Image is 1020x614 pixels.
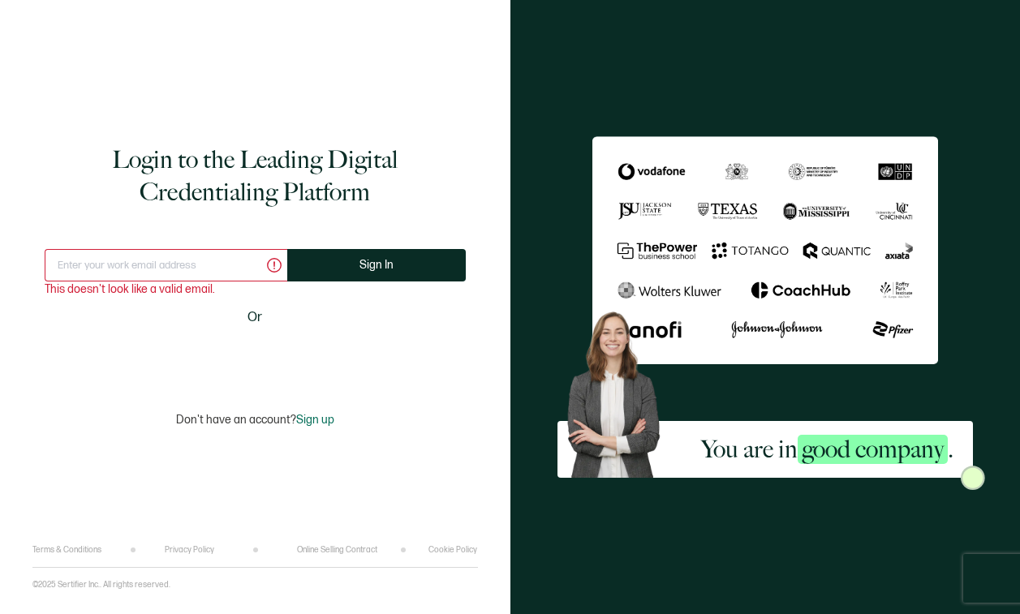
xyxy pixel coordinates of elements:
span: Or [247,307,262,328]
img: Sertifier Login - You are in <span class="strong-h">good company</span>. [592,136,938,364]
span: Sign up [296,413,334,427]
input: Enter your work email address [45,249,287,281]
ion-icon: alert circle outline [265,256,283,274]
span: Sign In [359,259,394,271]
a: Cookie Policy [428,545,477,555]
p: Don't have an account? [176,413,334,427]
p: ©2025 Sertifier Inc.. All rights reserved. [32,580,170,590]
button: Sign In [287,249,466,281]
img: Sertifier Login - You are in <span class="strong-h">good company</span>. Hero [557,303,682,479]
a: Terms & Conditions [32,545,101,555]
span: good company [798,435,948,464]
img: Sertifier Login [961,466,985,490]
h2: You are in . [701,433,953,466]
span: This doesn't look like a valid email. [45,284,215,295]
a: Online Selling Contract [297,545,377,555]
iframe: Sign in with Google Button [153,338,356,374]
h1: Login to the Leading Digital Credentialing Platform [45,144,466,208]
a: Privacy Policy [165,545,214,555]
